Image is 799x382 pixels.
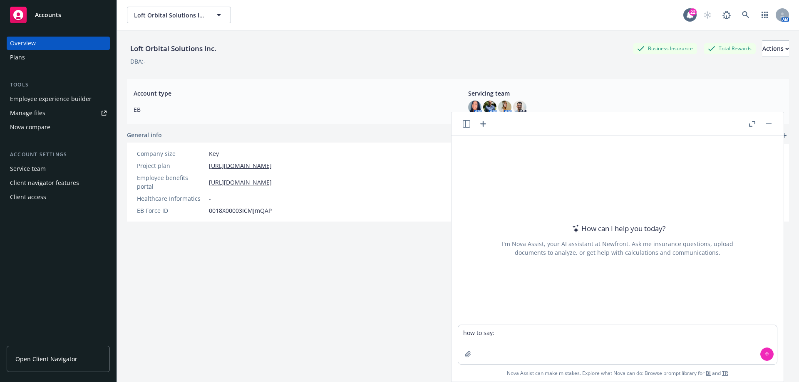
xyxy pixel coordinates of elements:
[7,92,110,106] a: Employee experience builder
[137,161,206,170] div: Project plan
[633,43,697,54] div: Business Insurance
[699,7,716,23] a: Start snowing
[7,150,110,159] div: Account settings
[127,43,220,54] div: Loft Orbital Solutions Inc.
[209,149,219,158] span: Key
[7,121,110,134] a: Nova compare
[7,176,110,190] a: Client navigator features
[718,7,735,23] a: Report a Bug
[35,12,61,18] span: Accounts
[737,7,754,23] a: Search
[10,176,79,190] div: Client navigator features
[10,106,45,120] div: Manage files
[689,8,697,16] div: 22
[137,173,206,191] div: Employee benefits portal
[130,57,146,66] div: DBA: -
[10,37,36,50] div: Overview
[209,194,211,203] span: -
[137,206,206,215] div: EB Force ID
[706,370,711,377] a: BI
[7,106,110,120] a: Manage files
[468,89,782,98] span: Servicing team
[570,223,665,234] div: How can I help you today?
[209,206,272,215] span: 0018X00003ICMJmQAP
[455,365,780,382] span: Nova Assist can make mistakes. Explore what Nova can do: Browse prompt library for and
[7,190,110,204] a: Client access
[15,355,77,363] span: Open Client Navigator
[10,121,50,134] div: Nova compare
[209,161,272,170] a: [URL][DOMAIN_NAME]
[137,194,206,203] div: Healthcare Informatics
[127,131,162,139] span: General info
[513,101,526,114] img: photo
[7,3,110,27] a: Accounts
[10,190,46,204] div: Client access
[498,101,511,114] img: photo
[757,7,773,23] a: Switch app
[468,101,481,114] img: photo
[7,37,110,50] a: Overview
[127,7,231,23] button: Loft Orbital Solutions Inc.
[458,325,777,364] textarea: how to say:
[134,105,448,114] span: EB
[762,41,789,57] div: Actions
[137,149,206,158] div: Company size
[704,43,756,54] div: Total Rewards
[762,40,789,57] button: Actions
[7,81,110,89] div: Tools
[134,89,448,98] span: Account type
[134,11,206,20] span: Loft Orbital Solutions Inc.
[7,51,110,64] a: Plans
[483,101,496,114] img: photo
[209,178,272,187] a: [URL][DOMAIN_NAME]
[10,162,46,175] div: Service team
[501,239,734,257] div: I'm Nova Assist, your AI assistant at Newfront. Ask me insurance questions, upload documents to a...
[722,370,728,377] a: TR
[779,131,789,140] a: add
[7,162,110,175] a: Service team
[10,92,92,106] div: Employee experience builder
[10,51,25,64] div: Plans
